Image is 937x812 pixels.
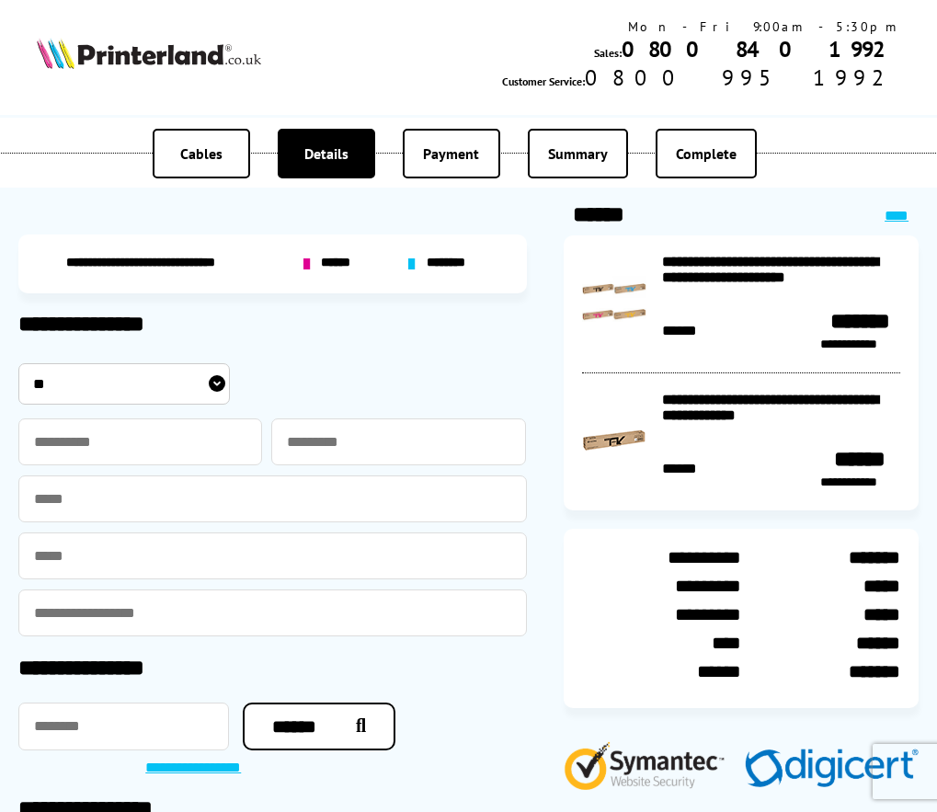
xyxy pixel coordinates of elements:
[502,18,900,35] div: Mon - Fri 9:00am - 5:30pm
[676,144,737,163] span: Complete
[304,144,349,163] span: Details
[594,46,622,60] span: Sales:
[585,63,900,92] span: 0800 995 1992
[622,35,900,63] a: 0800 840 1992
[423,144,479,163] span: Payment
[37,38,261,70] img: Printerland Logo
[180,144,223,163] span: Cables
[548,144,608,163] span: Summary
[502,74,585,88] span: Customer Service:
